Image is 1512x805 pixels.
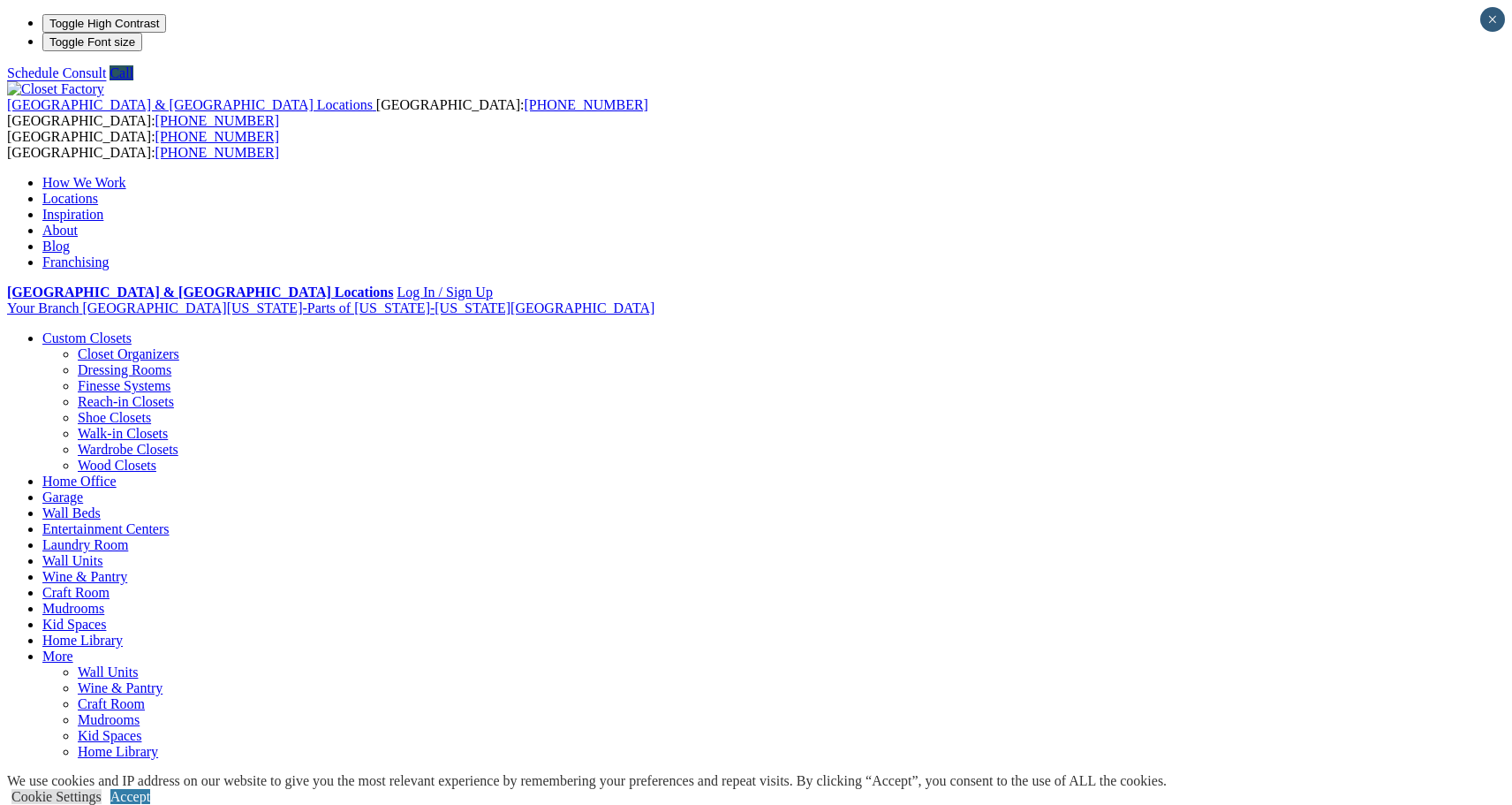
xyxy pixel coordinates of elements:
a: [PHONE_NUMBER] [155,145,279,160]
button: Close [1480,7,1505,32]
a: [GEOGRAPHIC_DATA] & [GEOGRAPHIC_DATA] Locations [7,97,376,112]
span: [GEOGRAPHIC_DATA] & [GEOGRAPHIC_DATA] Locations [7,97,373,112]
a: Locations [42,191,98,206]
a: Craft Room [42,585,110,600]
a: Laundry Room [42,537,128,552]
a: Mudrooms [78,712,140,727]
a: Cookie Settings [11,789,102,804]
a: Shoe Closets [78,410,151,425]
div: We use cookies and IP address on our website to give you the most relevant experience by remember... [7,773,1167,789]
a: [GEOGRAPHIC_DATA] & [GEOGRAPHIC_DATA] Locations [7,285,393,300]
a: Reach-in Closets [78,394,174,409]
button: Toggle Font size [42,33,142,51]
a: Wall Units [78,665,138,680]
a: Wall Beds [42,505,101,520]
a: Wood Closets [78,458,156,473]
a: Custom Closets [42,330,132,346]
span: [GEOGRAPHIC_DATA][US_STATE]-Parts of [US_STATE]-[US_STATE][GEOGRAPHIC_DATA] [82,300,654,315]
a: Wall Units [42,553,102,568]
a: Log In / Sign Up [397,285,492,300]
a: Entertainment Centers [42,521,170,536]
a: Your Branch [GEOGRAPHIC_DATA][US_STATE]-Parts of [US_STATE]-[US_STATE][GEOGRAPHIC_DATA] [7,300,654,315]
a: Craft Room [78,696,145,711]
a: Kid Spaces [42,617,106,632]
a: About [42,223,78,238]
span: Toggle High Contrast [49,17,159,30]
a: Home Library [78,744,158,759]
a: Blog [42,239,70,254]
a: Call [110,65,133,80]
a: Schedule Consult [7,65,106,80]
a: Kid Spaces [78,728,141,743]
button: Toggle High Contrast [42,14,166,33]
a: Wine & Pantry [42,569,127,584]
a: Finesse Systems [78,378,170,393]
a: Wardrobe Closets [78,442,178,457]
span: [GEOGRAPHIC_DATA]: [GEOGRAPHIC_DATA]: [7,97,648,128]
a: Walk-in Closets [78,426,168,441]
img: Closet Factory [7,81,104,97]
a: Mudrooms [42,601,104,616]
a: Dressing Rooms [78,362,171,377]
a: [PHONE_NUMBER] [155,113,279,128]
a: Home Office [42,474,117,489]
span: Toggle Font size [49,35,135,49]
a: Wine & Pantry [78,680,163,695]
a: [PHONE_NUMBER] [155,129,279,144]
a: [PHONE_NUMBER] [524,97,647,112]
a: Home Library [42,633,123,648]
a: More menu text will display only on big screen [42,649,73,664]
a: Franchising [42,254,110,270]
span: [GEOGRAPHIC_DATA]: [GEOGRAPHIC_DATA]: [7,129,279,160]
a: Closet Organizers [78,346,179,361]
a: How We Work [42,175,126,190]
a: Inspiration [42,207,103,222]
span: Your Branch [7,300,79,315]
a: Garage [42,490,83,505]
a: Accept [110,789,150,804]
